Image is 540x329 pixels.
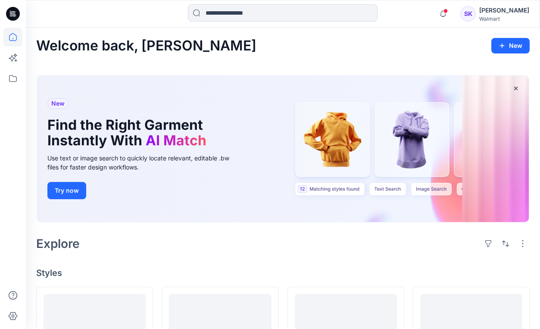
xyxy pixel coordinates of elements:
h2: Explore [36,237,80,251]
div: [PERSON_NAME] [479,5,529,16]
h1: Find the Right Garment Instantly With [47,117,228,148]
h2: Welcome back, [PERSON_NAME] [36,38,256,54]
h4: Styles [36,268,530,278]
div: SK [460,6,476,22]
button: Try now [47,182,86,199]
button: New [491,38,530,53]
div: Use text or image search to quickly locate relevant, editable .bw files for faster design workflows. [47,154,241,172]
div: Walmart [479,16,529,22]
span: New [51,98,65,109]
span: AI Match [146,132,206,149]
